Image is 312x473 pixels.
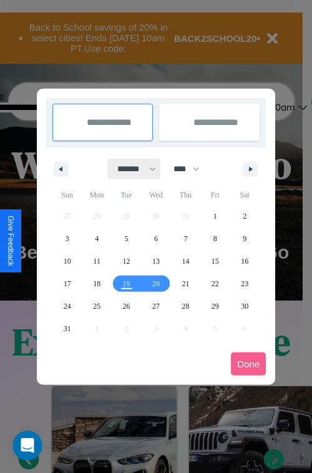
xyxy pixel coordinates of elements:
button: 19 [112,272,141,295]
button: 18 [82,272,111,295]
span: 24 [64,295,71,317]
span: 25 [93,295,100,317]
span: 6 [154,227,158,250]
button: 27 [141,295,170,317]
button: 1 [200,205,230,227]
button: 6 [141,227,170,250]
button: 26 [112,295,141,317]
span: 29 [212,295,219,317]
span: 18 [93,272,100,295]
button: 21 [171,272,200,295]
button: 14 [171,250,200,272]
span: 27 [152,295,160,317]
span: 4 [95,227,99,250]
span: 20 [152,272,160,295]
span: Sat [230,185,260,205]
button: 9 [230,227,260,250]
span: 8 [213,227,217,250]
span: 12 [123,250,130,272]
span: 7 [183,227,187,250]
span: 21 [182,272,189,295]
button: 25 [82,295,111,317]
span: 1 [213,205,217,227]
button: 12 [112,250,141,272]
button: 5 [112,227,141,250]
button: 24 [52,295,82,317]
button: 16 [230,250,260,272]
button: 10 [52,250,82,272]
iframe: Intercom live chat [12,431,42,461]
span: 13 [152,250,160,272]
span: Thu [171,185,200,205]
span: 26 [123,295,130,317]
span: 11 [93,250,100,272]
button: 3 [52,227,82,250]
span: 10 [64,250,71,272]
button: 22 [200,272,230,295]
span: Fri [200,185,230,205]
button: 2 [230,205,260,227]
button: 23 [230,272,260,295]
span: 14 [182,250,189,272]
button: 4 [82,227,111,250]
span: 28 [182,295,189,317]
span: 15 [212,250,219,272]
span: 17 [64,272,71,295]
button: 13 [141,250,170,272]
span: Tue [112,185,141,205]
div: Give Feedback [6,216,15,266]
span: Mon [82,185,111,205]
span: 3 [66,227,69,250]
button: 7 [171,227,200,250]
button: Done [231,352,266,376]
span: 19 [123,272,130,295]
span: 16 [241,250,248,272]
span: 9 [243,227,246,250]
button: 31 [52,317,82,340]
button: 29 [200,295,230,317]
button: 30 [230,295,260,317]
button: 17 [52,272,82,295]
span: 23 [241,272,248,295]
span: 31 [64,317,71,340]
span: 2 [243,205,246,227]
button: 11 [82,250,111,272]
span: Wed [141,185,170,205]
span: Sun [52,185,82,205]
button: 28 [171,295,200,317]
span: 30 [241,295,248,317]
button: 15 [200,250,230,272]
button: 20 [141,272,170,295]
span: 22 [212,272,219,295]
button: 8 [200,227,230,250]
span: 5 [125,227,129,250]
